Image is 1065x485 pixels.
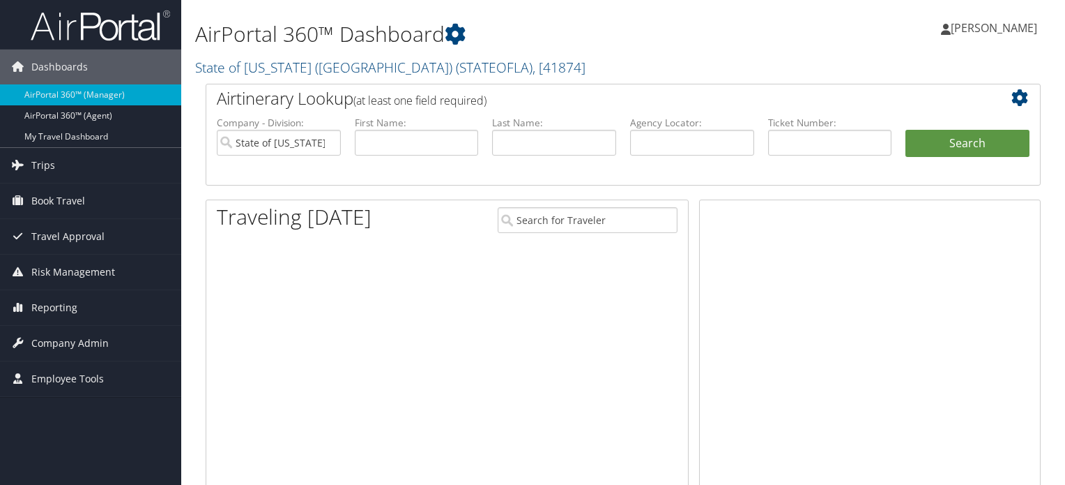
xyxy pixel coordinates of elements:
[355,116,479,130] label: First Name:
[353,93,486,108] span: (at least one field required)
[31,50,88,84] span: Dashboards
[31,219,105,254] span: Travel Approval
[31,148,55,183] span: Trips
[905,130,1029,158] button: Search
[217,116,341,130] label: Company - Division:
[492,116,616,130] label: Last Name:
[951,20,1037,36] span: [PERSON_NAME]
[31,255,115,290] span: Risk Management
[498,207,677,233] input: Search for Traveler
[532,58,585,77] span: , [ 41874 ]
[456,58,532,77] span: ( STATEOFLA )
[31,290,77,325] span: Reporting
[217,87,960,110] h2: Airtinerary Lookup
[31,184,85,218] span: Book Travel
[31,9,170,42] img: airportal-logo.png
[31,326,109,361] span: Company Admin
[217,202,371,232] h1: Traveling [DATE]
[941,7,1051,49] a: [PERSON_NAME]
[768,116,892,130] label: Ticket Number:
[195,58,585,77] a: State of [US_STATE] ([GEOGRAPHIC_DATA])
[630,116,754,130] label: Agency Locator:
[195,20,766,49] h1: AirPortal 360™ Dashboard
[31,361,104,396] span: Employee Tools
